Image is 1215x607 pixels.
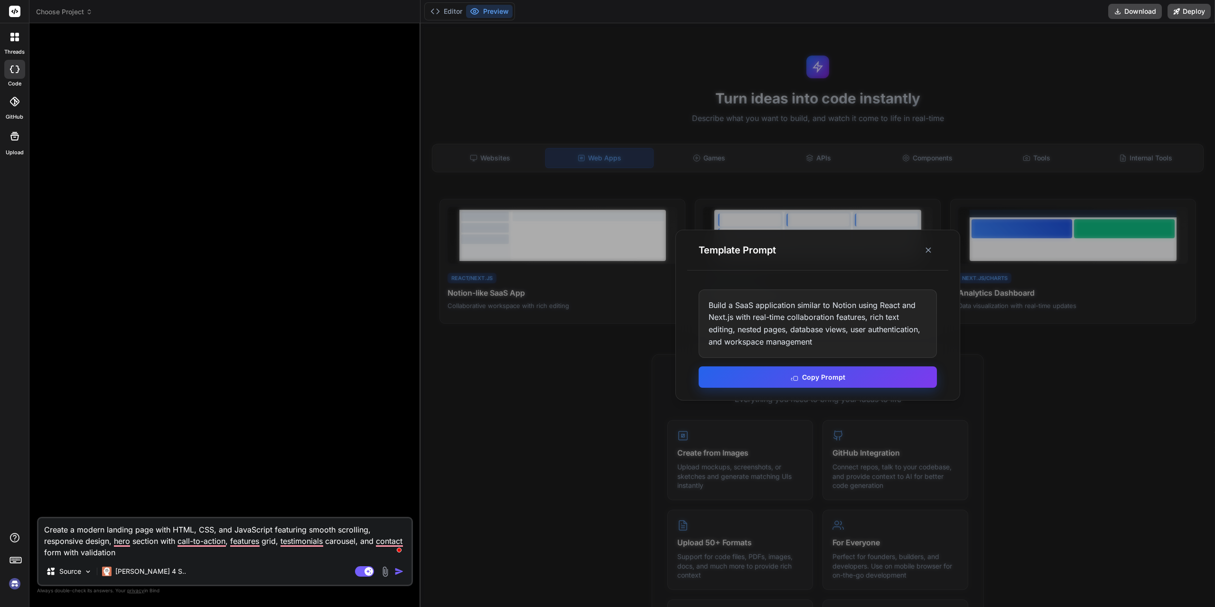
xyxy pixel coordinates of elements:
[466,5,513,18] button: Preview
[37,586,413,595] p: Always double-check its answers. Your in Bind
[699,366,937,388] button: Copy Prompt
[1168,4,1211,19] button: Deploy
[394,567,404,576] img: icon
[6,149,24,157] label: Upload
[36,7,93,17] span: Choose Project
[380,566,391,577] img: attachment
[59,567,81,576] p: Source
[699,289,937,358] div: Build a SaaS application similar to Notion using React and Next.js with real-time collaboration f...
[102,567,112,576] img: Claude 4 Sonnet
[115,567,186,576] p: [PERSON_NAME] 4 S..
[699,243,776,257] h3: Template Prompt
[6,113,23,121] label: GitHub
[8,80,21,88] label: code
[1108,4,1162,19] button: Download
[84,568,92,576] img: Pick Models
[4,48,25,56] label: threads
[127,588,144,593] span: privacy
[38,518,411,558] textarea: To enrich screen reader interactions, please activate Accessibility in Grammarly extension settings
[427,5,466,18] button: Editor
[7,576,23,592] img: signin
